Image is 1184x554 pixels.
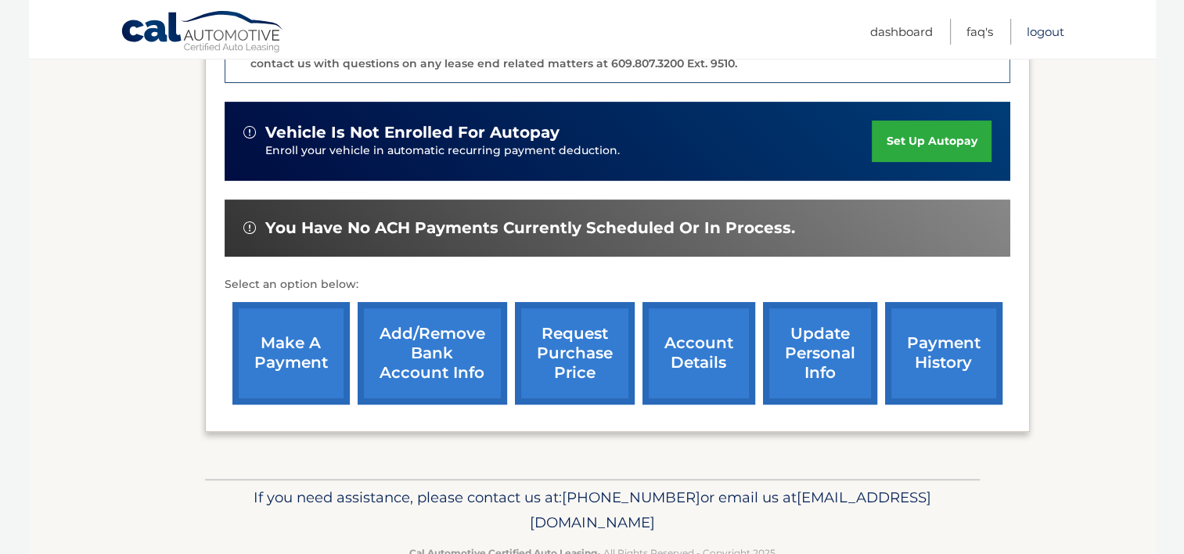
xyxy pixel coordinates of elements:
a: request purchase price [515,302,635,405]
p: Enroll your vehicle in automatic recurring payment deduction. [265,142,873,160]
span: [PHONE_NUMBER] [562,488,700,506]
a: update personal info [763,302,877,405]
a: Add/Remove bank account info [358,302,507,405]
span: You have no ACH payments currently scheduled or in process. [265,218,795,238]
p: The end of your lease is approaching soon. A member of our lease end team will be in touch soon t... [250,18,1000,70]
a: Cal Automotive [121,10,285,56]
a: set up autopay [872,121,991,162]
a: payment history [885,302,1002,405]
a: account details [642,302,755,405]
p: Select an option below: [225,275,1010,294]
a: Dashboard [870,19,933,45]
p: If you need assistance, please contact us at: or email us at [215,485,970,535]
a: Logout [1027,19,1064,45]
span: vehicle is not enrolled for autopay [265,123,560,142]
a: make a payment [232,302,350,405]
a: FAQ's [966,19,993,45]
img: alert-white.svg [243,126,256,138]
img: alert-white.svg [243,221,256,234]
